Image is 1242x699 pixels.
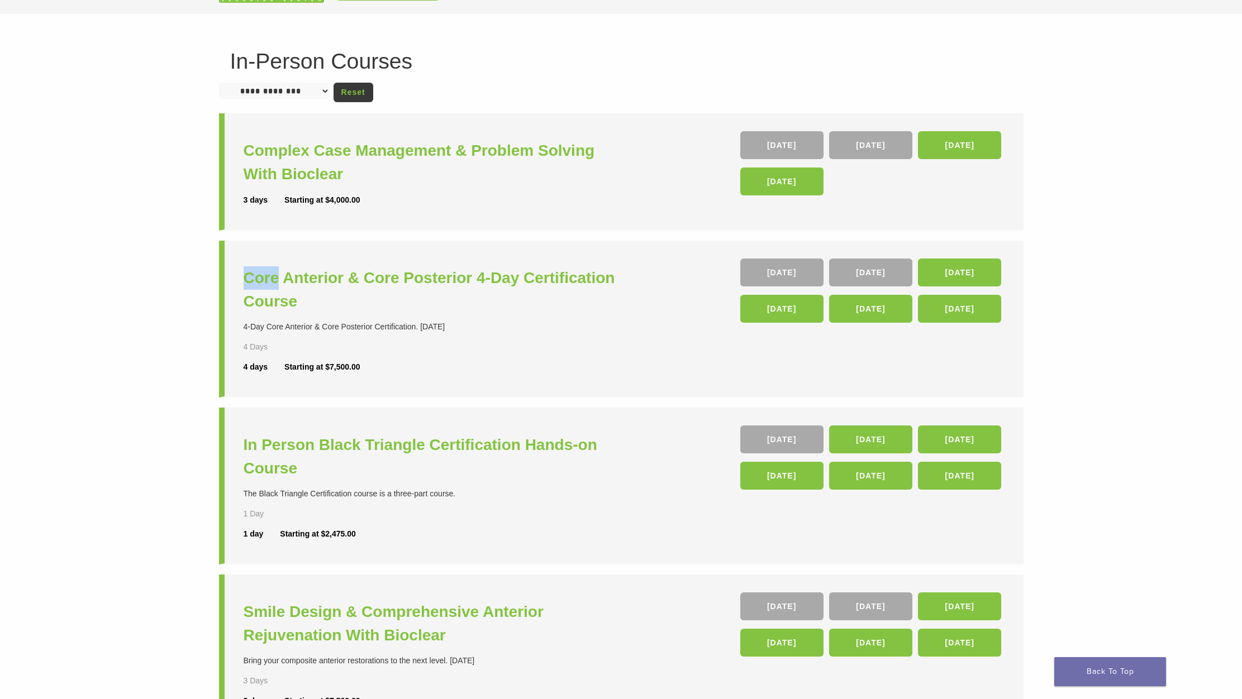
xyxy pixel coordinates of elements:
[244,528,280,540] div: 1 day
[829,258,912,286] a: [DATE]
[740,258,1005,328] div: , , , , ,
[740,167,824,195] a: [DATE]
[829,131,912,159] a: [DATE]
[280,528,355,540] div: Starting at $2,475.00
[284,361,360,373] div: Starting at $7,500.00
[244,194,285,206] div: 3 days
[829,462,912,490] a: [DATE]
[829,295,912,323] a: [DATE]
[244,600,624,647] a: Smile Design & Comprehensive Anterior Rejuvenation With Bioclear
[284,194,360,206] div: Starting at $4,000.00
[244,361,285,373] div: 4 days
[244,139,624,186] a: Complex Case Management & Problem Solving With Bioclear
[918,462,1001,490] a: [DATE]
[918,295,1001,323] a: [DATE]
[244,341,301,353] div: 4 Days
[740,131,1005,201] div: , , ,
[244,433,624,480] a: In Person Black Triangle Certification Hands-on Course
[918,425,1001,453] a: [DATE]
[918,629,1001,657] a: [DATE]
[230,50,1012,72] h1: In-Person Courses
[740,592,824,620] a: [DATE]
[244,675,301,687] div: 3 Days
[829,629,912,657] a: [DATE]
[740,462,824,490] a: [DATE]
[829,425,912,453] a: [DATE]
[740,425,824,453] a: [DATE]
[740,629,824,657] a: [DATE]
[918,592,1001,620] a: [DATE]
[740,295,824,323] a: [DATE]
[244,508,301,520] div: 1 Day
[918,258,1001,286] a: [DATE]
[334,83,373,102] a: Reset
[244,488,624,500] div: The Black Triangle Certification course is a three-part course.
[740,425,1005,495] div: , , , , ,
[244,321,624,333] div: 4-Day Core Anterior & Core Posterior Certification. [DATE]
[740,258,824,286] a: [DATE]
[244,266,624,313] a: Core Anterior & Core Posterior 4-Day Certification Course
[740,592,1005,662] div: , , , , ,
[918,131,1001,159] a: [DATE]
[1054,657,1166,686] a: Back To Top
[244,655,624,667] div: Bring your composite anterior restorations to the next level. [DATE]
[829,592,912,620] a: [DATE]
[740,131,824,159] a: [DATE]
